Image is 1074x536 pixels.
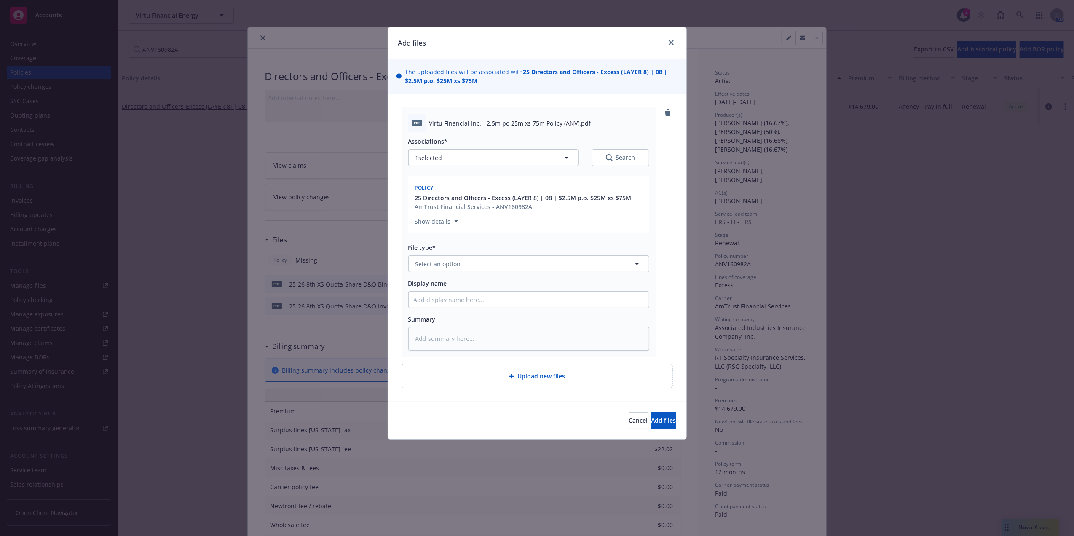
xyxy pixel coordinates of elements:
[408,315,436,323] span: Summary
[415,260,461,268] span: Select an option
[408,279,447,287] span: Display name
[408,244,436,252] span: File type*
[409,292,649,308] input: Add display name here...
[408,255,649,272] button: Select an option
